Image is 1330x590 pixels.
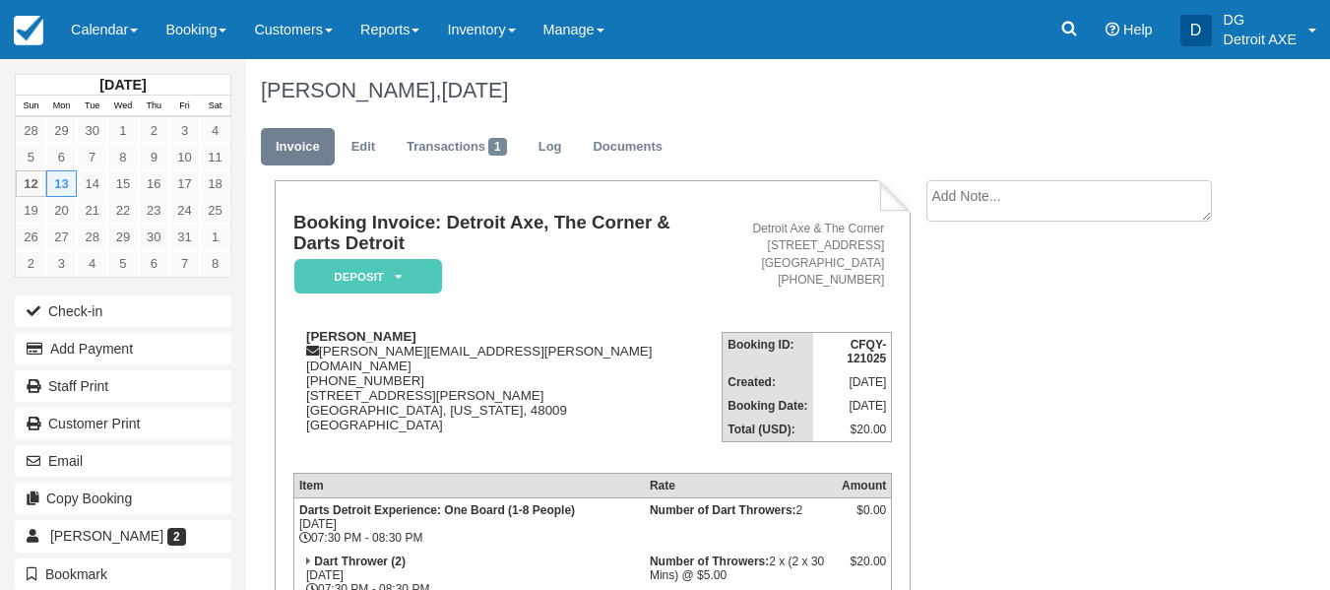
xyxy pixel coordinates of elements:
[1123,22,1153,37] span: Help
[15,370,231,402] a: Staff Print
[46,144,77,170] a: 6
[650,503,796,517] strong: Number of Dart Throwers
[261,128,335,166] a: Invoice
[837,474,892,498] th: Amount
[645,498,837,551] td: 2
[77,170,107,197] a: 14
[139,96,169,117] th: Thu
[723,370,813,394] th: Created:
[46,170,77,197] a: 13
[524,128,577,166] a: Log
[107,96,138,117] th: Wed
[645,474,837,498] th: Rate
[107,144,138,170] a: 8
[200,117,230,144] a: 4
[15,295,231,327] button: Check-in
[169,170,200,197] a: 17
[77,96,107,117] th: Tue
[15,558,231,590] button: Bookmark
[77,250,107,277] a: 4
[293,329,722,457] div: [PERSON_NAME][EMAIL_ADDRESS][PERSON_NAME][DOMAIN_NAME] [PHONE_NUMBER] [STREET_ADDRESS][PERSON_NAM...
[15,483,231,514] button: Copy Booking
[139,144,169,170] a: 9
[107,250,138,277] a: 5
[294,259,442,294] em: Deposit
[16,170,46,197] a: 12
[842,503,886,533] div: $0.00
[107,197,138,224] a: 22
[15,408,231,439] a: Customer Print
[16,250,46,277] a: 2
[139,197,169,224] a: 23
[16,224,46,250] a: 26
[813,370,892,394] td: [DATE]
[723,418,813,442] th: Total (USD):
[50,528,163,544] span: [PERSON_NAME]
[46,250,77,277] a: 3
[1106,23,1119,36] i: Help
[293,213,722,253] h1: Booking Invoice: Detroit Axe, The Corner & Darts Detroit
[169,197,200,224] a: 24
[16,144,46,170] a: 5
[488,138,507,156] span: 1
[842,555,886,584] div: $20.00
[813,394,892,418] td: [DATE]
[1224,10,1297,30] p: DG
[46,117,77,144] a: 29
[16,96,46,117] th: Sun
[15,520,231,552] a: [PERSON_NAME] 2
[200,224,230,250] a: 1
[169,144,200,170] a: 10
[200,144,230,170] a: 11
[847,338,886,365] strong: CFQY-121025
[77,197,107,224] a: 21
[813,418,892,442] td: $20.00
[1224,30,1297,49] p: Detroit AXE
[139,250,169,277] a: 6
[723,394,813,418] th: Booking Date:
[293,258,435,295] a: Deposit
[337,128,390,166] a: Edit
[200,170,230,197] a: 18
[200,96,230,117] th: Sat
[169,96,200,117] th: Fri
[46,197,77,224] a: 20
[15,333,231,364] button: Add Payment
[77,224,107,250] a: 28
[169,250,200,277] a: 7
[16,117,46,144] a: 28
[299,503,575,517] strong: Darts Detroit Experience: One Board (1-8 People)
[77,144,107,170] a: 7
[293,474,644,498] th: Item
[139,117,169,144] a: 2
[169,224,200,250] a: 31
[723,332,813,370] th: Booking ID:
[650,555,769,568] strong: Number of Throwers
[306,329,416,344] strong: [PERSON_NAME]
[107,117,138,144] a: 1
[46,96,77,117] th: Mon
[15,445,231,477] button: Email
[167,528,186,546] span: 2
[314,555,406,568] strong: Dart Thrower (2)
[14,16,43,45] img: checkfront-main-nav-mini-logo.png
[200,197,230,224] a: 25
[77,117,107,144] a: 30
[729,221,884,289] address: Detroit Axe & The Corner [STREET_ADDRESS] [GEOGRAPHIC_DATA] [PHONE_NUMBER]
[107,224,138,250] a: 29
[169,117,200,144] a: 3
[293,498,644,551] td: [DATE] 07:30 PM - 08:30 PM
[107,170,138,197] a: 15
[578,128,677,166] a: Documents
[441,78,508,102] span: [DATE]
[200,250,230,277] a: 8
[392,128,522,166] a: Transactions1
[261,79,1229,102] h1: [PERSON_NAME],
[16,197,46,224] a: 19
[99,77,146,93] strong: [DATE]
[139,170,169,197] a: 16
[1180,15,1212,46] div: D
[46,224,77,250] a: 27
[139,224,169,250] a: 30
